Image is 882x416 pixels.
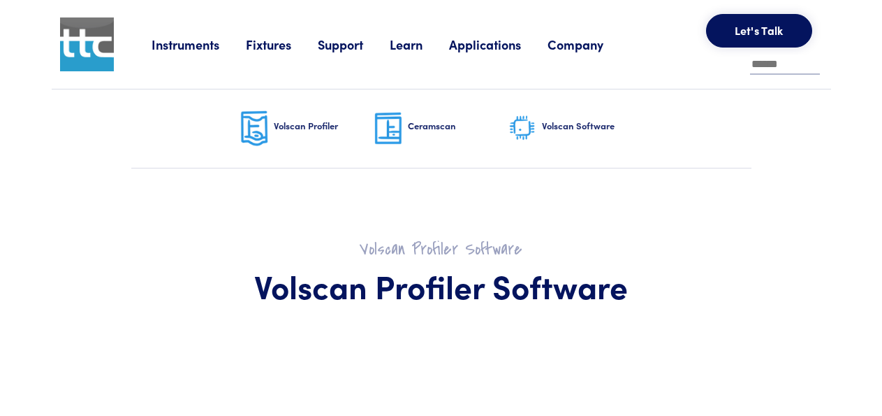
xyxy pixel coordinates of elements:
[408,120,508,132] h6: Ceramscan
[149,266,733,306] h1: Volscan Profiler Software
[390,36,449,53] a: Learn
[152,36,246,53] a: Instruments
[240,89,374,167] a: Volscan Profiler
[318,36,390,53] a: Support
[246,36,318,53] a: Fixtures
[449,36,547,53] a: Applications
[374,112,402,145] img: ceramscan-nav.png
[60,17,114,71] img: ttc_logo_1x1_v1.0.png
[374,89,508,167] a: Ceramscan
[149,238,733,260] h2: Volscan Profiler Software
[542,120,642,132] h6: Volscan Software
[706,14,812,48] button: Let's Talk
[508,89,642,167] a: Volscan Software
[240,110,268,146] img: volscan-nav.png
[508,114,536,143] img: software-graphic.png
[274,120,374,132] h6: Volscan Profiler
[547,36,630,53] a: Company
